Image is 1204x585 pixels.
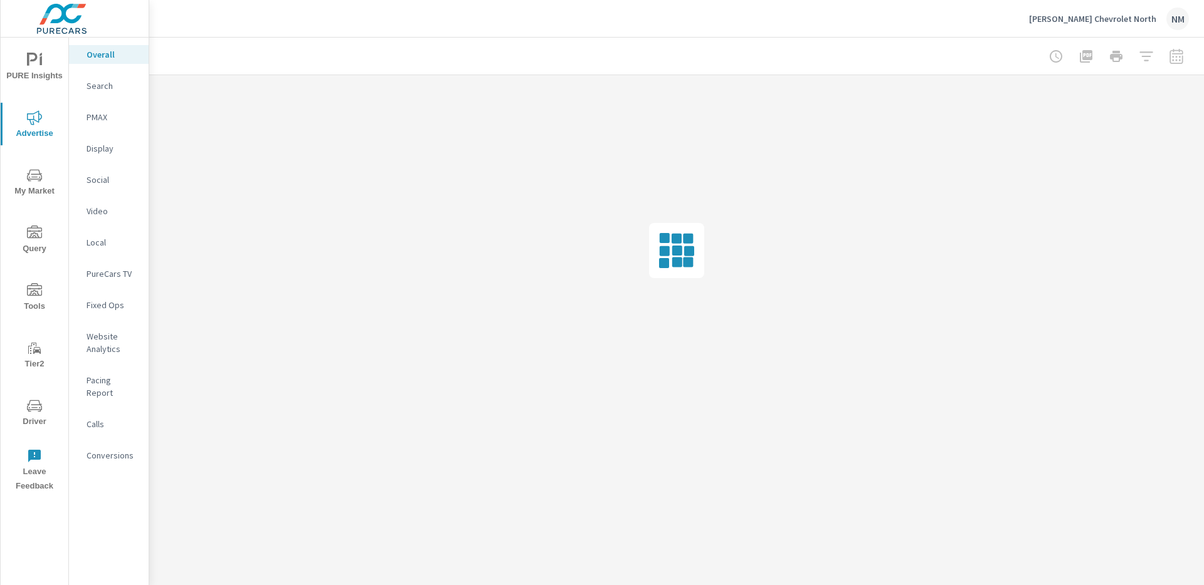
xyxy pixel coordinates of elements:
p: Local [87,236,139,249]
span: My Market [4,168,65,199]
span: Driver [4,398,65,429]
div: Social [69,170,149,189]
div: Fixed Ops [69,296,149,314]
div: PureCars TV [69,264,149,283]
span: Tools [4,283,65,314]
p: Display [87,142,139,155]
div: NM [1166,8,1189,30]
span: PURE Insights [4,53,65,83]
p: Conversions [87,449,139,462]
p: Pacing Report [87,374,139,399]
div: Video [69,202,149,220]
p: Search [87,80,139,92]
div: Search [69,76,149,95]
div: Website Analytics [69,327,149,358]
div: Overall [69,45,149,64]
p: Calls [87,418,139,430]
p: Social [87,173,139,186]
div: Display [69,139,149,158]
span: Query [4,225,65,256]
div: nav menu [1,38,68,499]
p: Website Analytics [87,330,139,355]
div: Conversions [69,446,149,465]
span: Leave Feedback [4,448,65,494]
p: Video [87,205,139,217]
span: Tier2 [4,341,65,371]
div: Pacing Report [69,371,149,402]
p: [PERSON_NAME] Chevrolet North [1029,13,1156,24]
p: Fixed Ops [87,299,139,311]
p: Overall [87,48,139,61]
span: Advertise [4,110,65,141]
p: PureCars TV [87,267,139,280]
p: PMAX [87,111,139,123]
div: PMAX [69,108,149,127]
div: Calls [69,415,149,433]
div: Local [69,233,149,252]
